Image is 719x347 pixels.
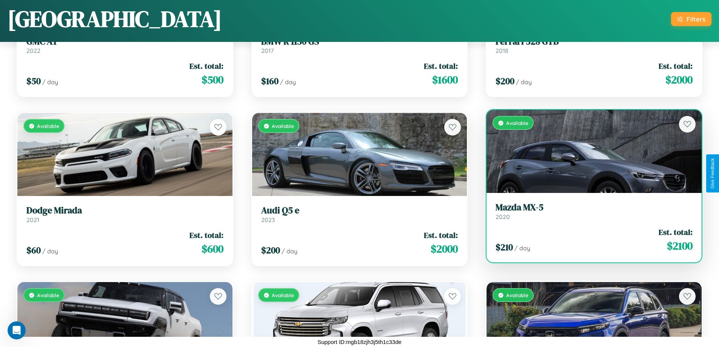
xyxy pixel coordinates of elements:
[431,241,458,256] span: $ 2000
[26,205,223,224] a: Dodge Mirada2021
[37,123,59,129] span: Available
[42,78,58,86] span: / day
[671,12,711,26] button: Filters
[514,244,530,252] span: / day
[26,47,40,54] span: 2022
[37,292,59,298] span: Available
[261,75,279,87] span: $ 160
[506,292,528,298] span: Available
[496,75,514,87] span: $ 200
[261,205,458,216] h3: Audi Q5 e
[261,205,458,224] a: Audi Q5 e2023
[496,47,508,54] span: 2018
[496,213,510,221] span: 2020
[202,72,223,87] span: $ 500
[189,230,223,241] span: Est. total:
[496,202,693,221] a: Mazda MX-52020
[659,60,693,71] span: Est. total:
[424,230,458,241] span: Est. total:
[424,60,458,71] span: Est. total:
[272,292,294,298] span: Available
[26,75,41,87] span: $ 50
[516,78,532,86] span: / day
[506,120,528,126] span: Available
[282,247,297,255] span: / day
[496,202,693,213] h3: Mazda MX-5
[26,216,39,224] span: 2021
[432,72,458,87] span: $ 1600
[687,15,705,23] div: Filters
[317,337,402,347] p: Support ID: mgb18zjh3j5th1c33de
[8,321,26,339] iframe: Intercom live chat
[667,238,693,253] span: $ 2100
[710,158,715,189] div: Give Feedback
[26,244,41,256] span: $ 60
[280,78,296,86] span: / day
[261,244,280,256] span: $ 200
[496,36,693,55] a: Ferrari 328 GTB2018
[665,72,693,87] span: $ 2000
[42,247,58,255] span: / day
[261,36,458,55] a: BMW R 1150 GS2017
[272,123,294,129] span: Available
[26,205,223,216] h3: Dodge Mirada
[26,36,223,55] a: GMC AT2022
[202,241,223,256] span: $ 600
[659,227,693,238] span: Est. total:
[8,3,222,34] h1: [GEOGRAPHIC_DATA]
[261,47,274,54] span: 2017
[496,241,513,253] span: $ 210
[189,60,223,71] span: Est. total:
[261,216,275,224] span: 2023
